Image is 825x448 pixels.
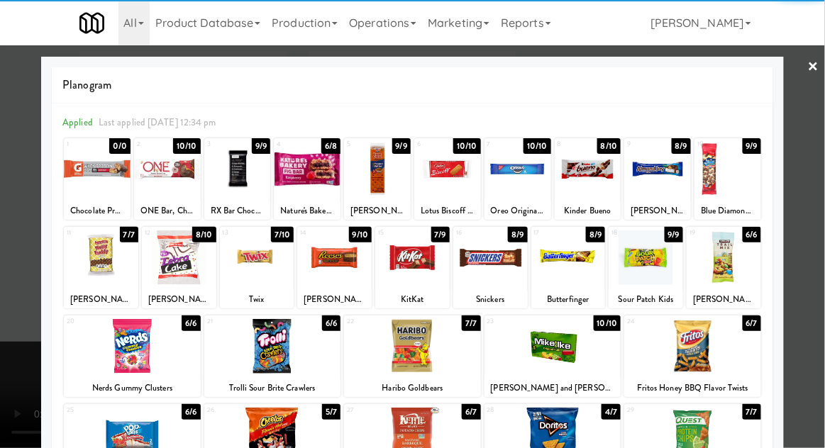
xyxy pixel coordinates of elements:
div: 1 [67,138,97,150]
div: [PERSON_NAME] Trail Mix [687,291,761,308]
div: 227/7Haribo Goldbears [344,315,481,397]
div: 7/7 [462,315,480,331]
div: 24 [627,315,692,327]
div: 610/10Lotus Biscoff Cookies [414,138,481,220]
div: [PERSON_NAME] and [PERSON_NAME] Original [485,379,621,397]
div: [PERSON_NAME] [142,291,216,308]
div: 39/9RX Bar Chocolate Sea Salt [204,138,271,220]
div: Kinder Bueno [555,202,621,220]
div: Twix [220,291,294,308]
div: Haribo Goldbears [344,379,481,397]
div: 8/9 [586,227,605,242]
div: 10/10 [594,315,621,331]
div: 168/9Snickers [453,227,528,308]
div: 10/10 [524,138,551,154]
div: 710/10Oreo Original Cookie [485,138,551,220]
div: 59/9[PERSON_NAME] Toast Chee Peanut Butter [344,138,411,220]
div: [PERSON_NAME] Toast Chee Peanut Butter [346,202,409,220]
div: Blue Diamond Almonds Smokehouse [694,202,761,220]
div: 206/6Nerds Gummy Clusters [64,315,201,397]
div: 9/9 [743,138,761,154]
div: 7 [487,138,518,150]
div: 6/7 [743,315,761,331]
div: 128/10[PERSON_NAME] [142,227,216,308]
div: Chocolate Pretzel Whey Protein Bar, Gatorade [64,202,131,220]
div: 22 [347,315,412,327]
div: 216/6Trolli Sour Brite Crawlers [204,315,341,397]
div: 9/9 [392,138,411,154]
div: [PERSON_NAME] Milk Chocolate Peanut Butter [299,291,370,308]
div: 7/7 [120,227,138,242]
div: Haribo Goldbears [346,379,479,397]
div: 9/9 [665,227,683,242]
div: 6/6 [743,227,761,242]
div: 210/10ONE Bar, Chocolate Peanut Butter Cup [134,138,201,220]
div: [PERSON_NAME] and [PERSON_NAME] Original [487,379,619,397]
div: 4/7 [602,404,621,420]
div: 10/10 [453,138,481,154]
div: 9 [627,138,658,150]
div: 2 [137,138,167,150]
div: 4 [277,138,307,150]
div: Oreo Original Cookie [487,202,549,220]
div: KitKat [377,291,448,308]
div: 8/9 [508,227,527,242]
div: Snickers [453,291,528,308]
div: 10/10 [173,138,201,154]
span: Last applied [DATE] 12:34 pm [99,116,216,129]
div: 11 [67,227,101,239]
div: 19 [690,227,724,239]
div: 17 [534,227,568,239]
div: 137/10Twix [220,227,294,308]
div: 178/9Butterfinger [531,227,606,308]
span: Applied [62,116,93,129]
div: Snickers [455,291,526,308]
div: 8/10 [597,138,621,154]
div: 23 [487,315,553,327]
div: 6/6 [182,315,200,331]
div: Chocolate Pretzel Whey Protein Bar, Gatorade [66,202,128,220]
div: 8/9 [672,138,691,154]
div: 15 [378,227,412,239]
div: Oreo Original Cookie [485,202,551,220]
div: Trolli Sour Brite Crawlers [206,379,339,397]
div: Trolli Sour Brite Crawlers [204,379,341,397]
div: 46/8Nature's Bakery Raspberry Fig Bar [274,138,340,220]
img: Micromart [79,11,104,35]
div: Butterfinger [531,291,606,308]
div: Kinder Bueno [557,202,619,220]
div: 6/6 [322,315,340,331]
div: Lotus Biscoff Cookies [416,202,479,220]
div: [PERSON_NAME] [144,291,214,308]
div: 7/10 [271,227,294,242]
div: 9/9 [252,138,270,154]
div: Nature's Bakery Raspberry Fig Bar [274,202,340,220]
div: [PERSON_NAME] Trail Mix [689,291,759,308]
div: 88/10Kinder Bueno [555,138,621,220]
div: 21 [207,315,272,327]
div: 9/10 [349,227,372,242]
div: 7/9 [431,227,450,242]
div: 8/10 [192,227,216,242]
div: Blue Diamond Almonds Smokehouse [697,202,759,220]
div: RX Bar Chocolate Sea Salt [206,202,269,220]
div: 29 [627,404,692,416]
div: 6/8 [321,138,340,154]
div: Fritos Honey BBQ Flavor Twists [624,379,761,397]
div: 157/9KitKat [375,227,450,308]
div: 20 [67,315,132,327]
div: Sour Patch Kids [609,291,683,308]
div: 246/7Fritos Honey BBQ Flavor Twists [624,315,761,397]
div: 26 [207,404,272,416]
div: Twix [222,291,292,308]
div: Butterfinger [533,291,604,308]
div: 8 [558,138,588,150]
div: 28 [487,404,553,416]
div: 14 [300,227,334,239]
div: 149/10[PERSON_NAME] Milk Chocolate Peanut Butter [297,227,372,308]
div: 6/6 [182,404,200,420]
div: Nerds Gummy Clusters [64,379,201,397]
div: Fritos Honey BBQ Flavor Twists [626,379,759,397]
span: Planogram [62,74,763,96]
div: 3 [207,138,238,150]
